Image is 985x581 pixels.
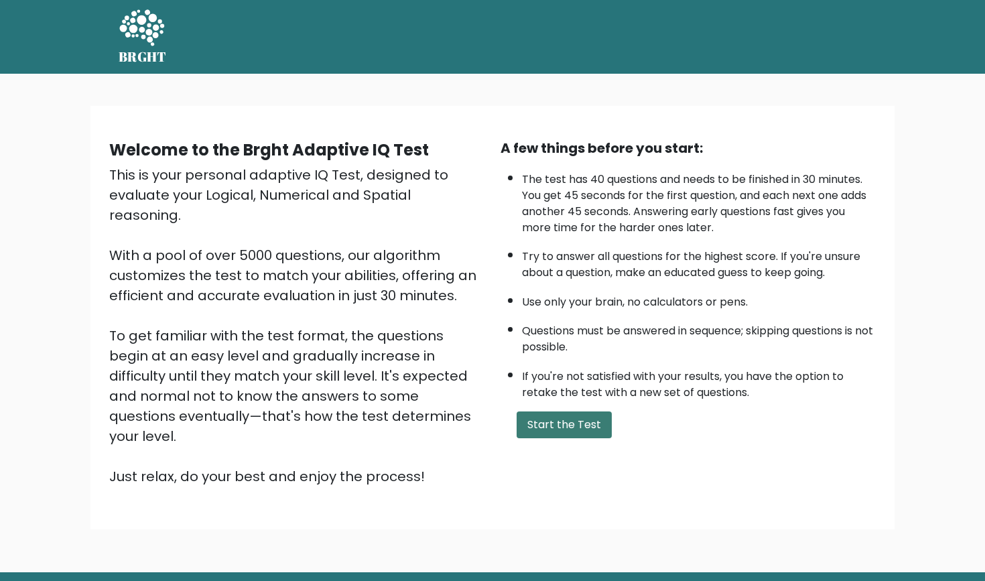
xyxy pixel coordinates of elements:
a: BRGHT [119,5,167,68]
div: This is your personal adaptive IQ Test, designed to evaluate your Logical, Numerical and Spatial ... [109,165,484,487]
b: Welcome to the Brght Adaptive IQ Test [109,139,429,161]
div: A few things before you start: [501,138,876,158]
li: Questions must be answered in sequence; skipping questions is not possible. [522,316,876,355]
h5: BRGHT [119,49,167,65]
li: Use only your brain, no calculators or pens. [522,287,876,310]
button: Start the Test [517,411,612,438]
li: The test has 40 questions and needs to be finished in 30 minutes. You get 45 seconds for the firs... [522,165,876,236]
li: Try to answer all questions for the highest score. If you're unsure about a question, make an edu... [522,242,876,281]
li: If you're not satisfied with your results, you have the option to retake the test with a new set ... [522,362,876,401]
